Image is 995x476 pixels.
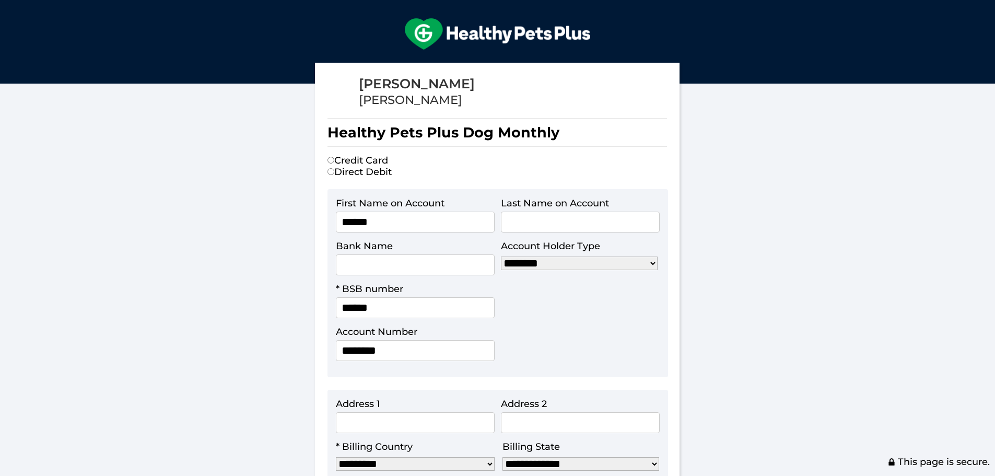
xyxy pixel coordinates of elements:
input: Direct Debit [327,168,334,175]
span: This page is secure. [887,456,990,468]
input: Credit Card [327,157,334,164]
label: Bank Name [336,240,393,252]
h1: Healthy Pets Plus Dog Monthly [327,118,667,147]
label: Account Holder Type [501,240,600,252]
label: Direct Debit [327,166,392,178]
label: Billing State [502,441,560,452]
label: * BSB number [336,283,403,295]
label: First Name on Account [336,198,444,209]
label: Address 2 [501,398,547,410]
label: * Billing Country [336,441,413,452]
label: Last Name on Account [501,198,609,209]
div: [PERSON_NAME] [359,75,475,92]
label: Address 1 [336,398,380,410]
div: [PERSON_NAME] [359,92,475,108]
label: Account Number [336,326,417,338]
label: Credit Card [327,155,388,166]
